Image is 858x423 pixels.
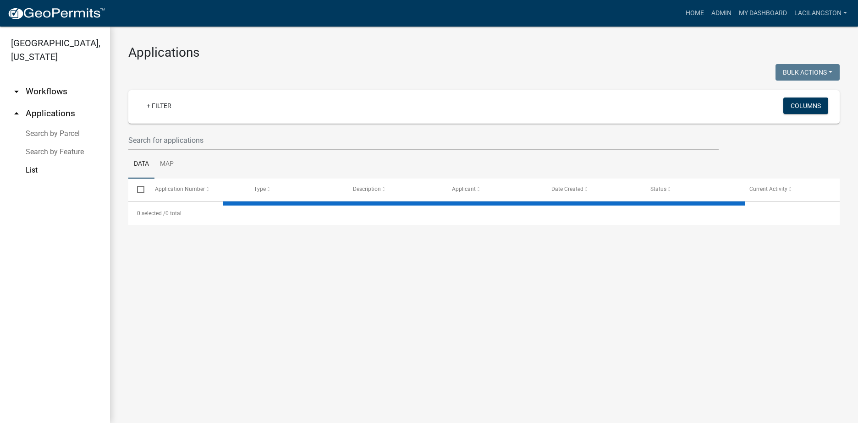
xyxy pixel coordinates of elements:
i: arrow_drop_up [11,108,22,119]
a: Map [154,150,179,179]
a: My Dashboard [735,5,791,22]
datatable-header-cell: Application Number [146,179,245,201]
datatable-header-cell: Select [128,179,146,201]
span: Current Activity [749,186,787,192]
a: Data [128,150,154,179]
span: Application Number [155,186,205,192]
h3: Applications [128,45,840,60]
button: Columns [783,98,828,114]
button: Bulk Actions [775,64,840,81]
datatable-header-cell: Date Created [542,179,641,201]
span: Status [650,186,666,192]
datatable-header-cell: Status [642,179,741,201]
i: arrow_drop_down [11,86,22,97]
div: 0 total [128,202,840,225]
a: Home [682,5,708,22]
span: Date Created [551,186,583,192]
a: Admin [708,5,735,22]
span: Description [353,186,381,192]
datatable-header-cell: Current Activity [741,179,840,201]
span: Type [254,186,266,192]
datatable-header-cell: Type [245,179,344,201]
datatable-header-cell: Applicant [443,179,542,201]
span: 0 selected / [137,210,165,217]
a: LaciLangston [791,5,851,22]
a: + Filter [139,98,179,114]
span: Applicant [452,186,476,192]
input: Search for applications [128,131,719,150]
datatable-header-cell: Description [344,179,443,201]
